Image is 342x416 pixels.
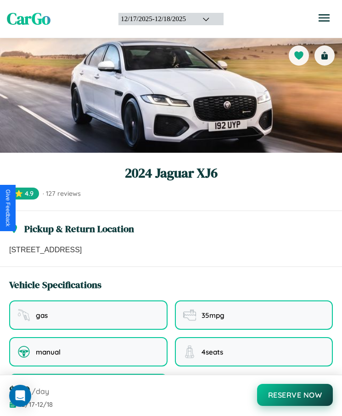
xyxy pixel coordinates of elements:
span: ⭐ 4.9 [9,188,39,200]
button: Reserve Now [257,384,333,406]
div: 12 / 17 / 2025 - 12 / 18 / 2025 [121,15,191,23]
div: Open Intercom Messenger [9,385,31,407]
span: gas [36,311,48,320]
span: 12 / 17 - 12 / 18 [19,400,53,409]
h3: Vehicle Specifications [9,278,101,291]
img: seating [183,345,196,358]
span: · 127 reviews [43,189,81,198]
img: fuel type [17,309,30,322]
span: CarGo [7,8,50,30]
span: $ 100 [9,383,30,398]
span: /day [32,387,49,396]
h1: 2024 Jaguar XJ6 [9,164,333,182]
p: [STREET_ADDRESS] [9,244,333,255]
span: 35 mpg [202,311,224,320]
div: Give Feedback [5,189,11,227]
img: fuel efficiency [183,309,196,322]
h3: Pickup & Return Location [24,222,134,235]
span: manual [36,348,61,356]
span: 4 seats [202,348,223,356]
